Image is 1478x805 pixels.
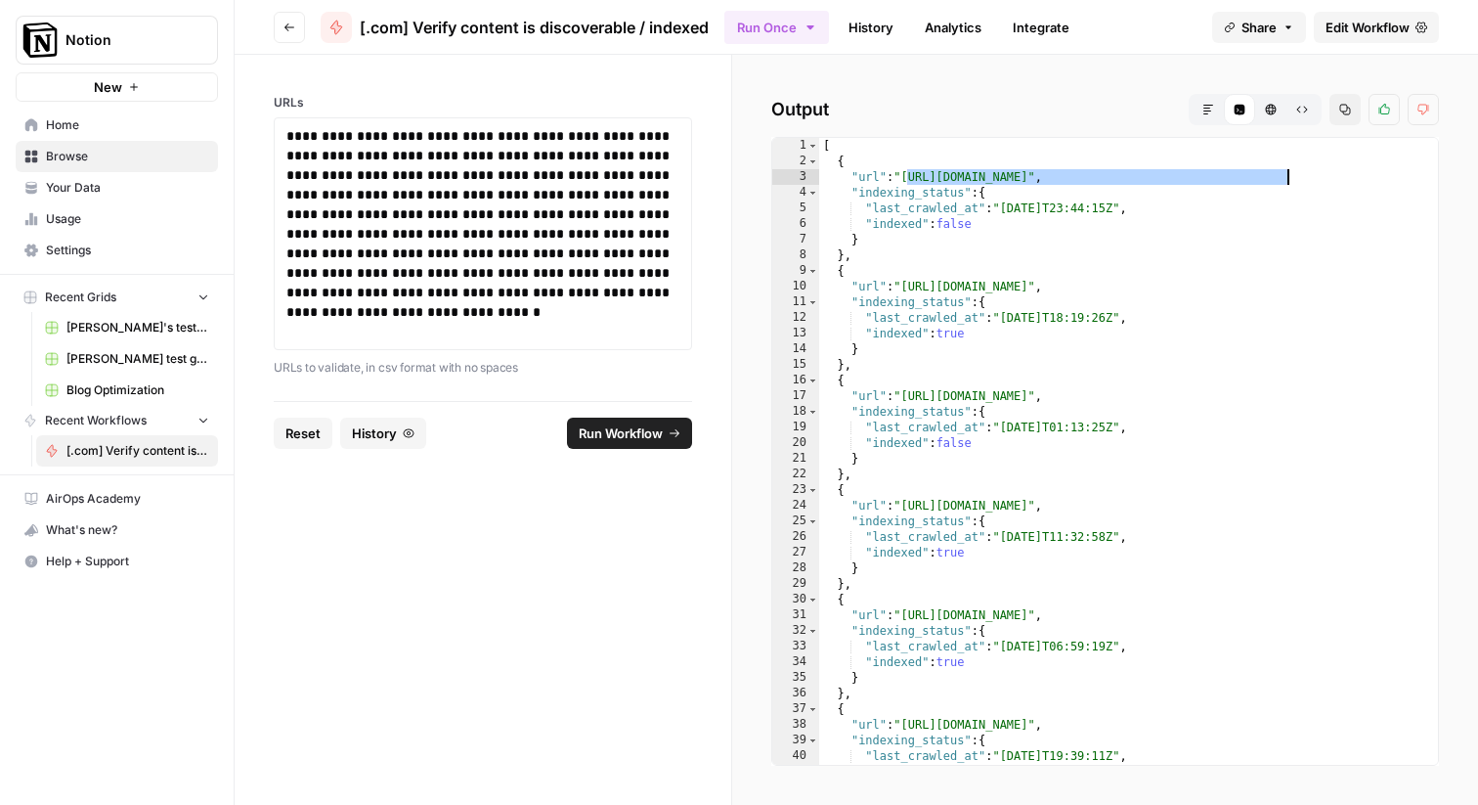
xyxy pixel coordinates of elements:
div: 17 [772,388,819,404]
div: 34 [772,654,819,670]
div: 25 [772,514,819,529]
span: Toggle code folding, rows 2 through 8 [807,154,818,169]
a: [.com] Verify content is discoverable / indexed [321,12,709,43]
p: URLs to validate, in csv format with no spaces [274,358,692,378]
span: [.com] Verify content is discoverable / indexed [360,16,709,39]
a: History [837,12,905,43]
span: Toggle code folding, rows 25 through 28 [807,514,818,529]
div: 19 [772,420,819,435]
span: [.com] Verify content is discoverable / indexed [66,442,209,460]
button: History [340,418,426,449]
div: 28 [772,560,819,576]
div: 31 [772,607,819,623]
span: Toggle code folding, rows 23 through 29 [807,482,818,498]
div: 7 [772,232,819,247]
div: 40 [772,748,819,764]
div: 41 [772,764,819,780]
div: 1 [772,138,819,154]
div: 39 [772,733,819,748]
div: 12 [772,310,819,326]
span: Toggle code folding, rows 18 through 21 [807,404,818,420]
span: Share [1241,18,1277,37]
div: 10 [772,279,819,294]
span: History [352,424,397,443]
div: 5 [772,201,819,216]
button: Workspace: Notion [16,16,218,65]
span: Toggle code folding, rows 9 through 15 [807,263,818,279]
label: URLs [274,94,692,112]
span: Toggle code folding, rows 16 through 22 [807,373,818,388]
a: Your Data [16,172,218,203]
div: 14 [772,341,819,357]
div: 30 [772,592,819,607]
div: 26 [772,529,819,545]
img: Notion Logo [22,22,58,58]
div: 4 [772,185,819,201]
div: 21 [772,451,819,467]
div: 2 [772,154,819,169]
div: 13 [772,326,819,341]
a: [PERSON_NAME] test grid [36,343,218,375]
a: Browse [16,141,218,172]
span: Browse [46,148,209,165]
span: Your Data [46,179,209,197]
div: 37 [772,701,819,717]
div: 22 [772,467,819,482]
div: 29 [772,576,819,592]
div: 33 [772,639,819,654]
a: AirOps Academy [16,483,218,514]
a: Analytics [913,12,993,43]
button: What's new? [16,514,218,546]
span: Toggle code folding, rows 4 through 7 [807,185,818,201]
div: 32 [772,623,819,639]
div: What's new? [17,515,217,545]
div: 20 [772,435,819,451]
span: Notion [65,30,184,50]
div: 23 [772,482,819,498]
a: Integrate [1001,12,1081,43]
span: Toggle code folding, rows 37 through 43 [807,701,818,717]
span: New [94,77,122,97]
span: AirOps Academy [46,490,209,508]
span: [PERSON_NAME] test grid [66,350,209,368]
button: Reset [274,418,332,449]
button: New [16,72,218,102]
span: Edit Workflow [1326,18,1410,37]
span: Settings [46,242,209,259]
span: Usage [46,210,209,228]
div: 36 [772,686,819,701]
a: [PERSON_NAME]'s test Grid [36,312,218,343]
div: 27 [772,545,819,560]
a: Blog Optimization [36,375,218,406]
div: 9 [772,263,819,279]
span: Run Workflow [579,424,663,443]
span: Toggle code folding, rows 39 through 42 [807,733,818,748]
div: 15 [772,357,819,373]
a: Settings [16,235,218,266]
div: 3 [772,169,819,185]
div: 35 [772,670,819,686]
span: Toggle code folding, rows 30 through 36 [807,592,818,607]
div: 6 [772,216,819,232]
a: Usage [16,203,218,235]
button: Recent Grids [16,283,218,312]
div: 16 [772,373,819,388]
span: Home [46,116,209,134]
button: Run Workflow [567,418,692,449]
div: 38 [772,717,819,733]
h2: Output [771,94,1439,125]
a: [.com] Verify content is discoverable / indexed [36,435,218,467]
span: Reset [285,424,321,443]
button: Recent Workflows [16,406,218,435]
div: 11 [772,294,819,310]
button: Share [1212,12,1306,43]
button: Run Once [724,11,829,44]
span: Recent Grids [45,289,116,306]
span: Toggle code folding, rows 1 through 79 [807,138,818,154]
span: [PERSON_NAME]'s test Grid [66,319,209,336]
a: Edit Workflow [1314,12,1439,43]
span: Recent Workflows [45,412,147,429]
span: Toggle code folding, rows 32 through 35 [807,623,818,639]
button: Help + Support [16,546,218,577]
a: Home [16,110,218,141]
